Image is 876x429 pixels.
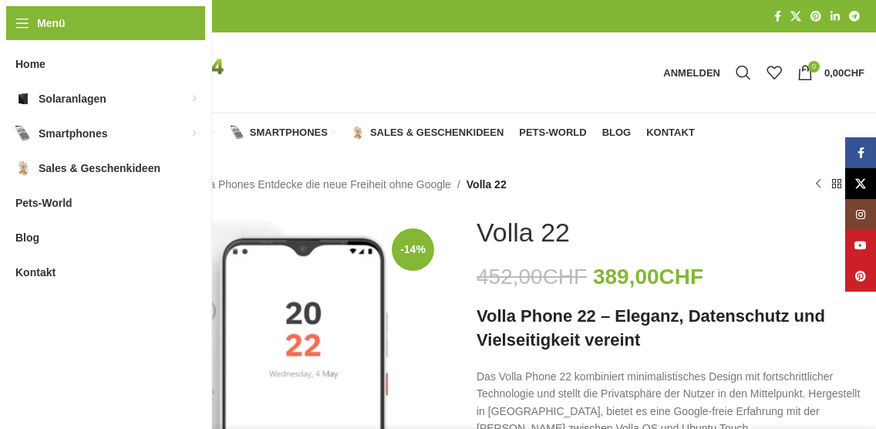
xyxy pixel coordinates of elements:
[759,57,790,88] div: Meine Wunschliste
[351,126,365,140] img: Sales & Geschenkideen
[15,258,56,286] span: Kontakt
[602,117,632,148] a: Blog
[602,127,632,139] span: Blog
[655,57,728,88] a: Anmelden
[844,6,864,27] a: Telegram Social Link
[477,306,825,350] strong: Volla Phone 22 – Eleganz, Datenschutz und Vielseitigkeit vereint
[786,6,806,27] a: X Social Link
[845,230,876,261] a: YouTube Social Link
[593,265,703,289] bdi: 389,00
[192,176,451,193] a: Volla Phones Entdecke die neue Freiheit ohne Google
[467,176,507,193] span: Volla 22
[392,228,434,271] span: -14%
[39,85,106,113] span: Solaranlagen
[845,168,876,199] a: X Social Link
[826,6,844,27] a: LinkedIn Social Link
[809,175,827,194] a: Vorheriges Produkt
[845,199,876,230] a: Instagram Social Link
[806,6,826,27] a: Pinterest Social Link
[370,127,504,139] span: Sales & Geschenkideen
[770,6,786,27] a: Facebook Social Link
[231,126,244,140] img: Smartphones
[15,91,31,106] img: Solaranlagen
[519,127,586,139] span: Pets-World
[845,261,876,292] a: Pinterest Social Link
[231,117,335,148] a: Smartphones
[646,117,695,148] a: Kontakt
[39,154,160,182] span: Sales & Geschenkideen
[103,117,215,148] a: Solaranlagen
[845,137,876,168] a: Facebook Social Link
[15,126,31,141] img: Smartphones
[663,68,720,78] span: Anmelden
[543,265,588,289] span: CHF
[519,117,586,148] a: Pets-World
[250,127,328,139] span: Smartphones
[659,265,704,289] span: CHF
[351,117,504,148] a: Sales & Geschenkideen
[790,57,872,88] a: 0 0,00CHF
[15,189,72,217] span: Pets-World
[824,67,864,79] bdi: 0,00
[50,117,702,148] div: Hauptnavigation
[58,176,507,193] nav: Breadcrumb
[646,127,695,139] span: Kontakt
[39,120,107,147] span: Smartphones
[37,15,66,32] span: Menü
[477,217,570,248] h1: Volla 22
[808,61,820,73] span: 0
[728,57,759,88] a: Suche
[15,50,45,78] span: Home
[15,224,39,252] span: Blog
[477,370,833,400] span: Das Volla Phone 22 kombiniert minimalistisches Design mit fortschrittlicher Technologie und stell...
[844,67,864,79] span: CHF
[477,265,587,289] bdi: 452,00
[15,160,31,176] img: Sales & Geschenkideen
